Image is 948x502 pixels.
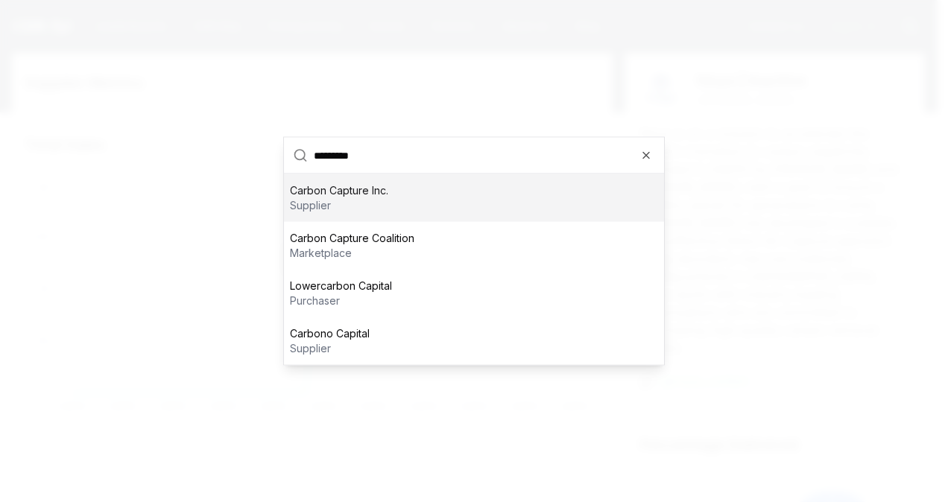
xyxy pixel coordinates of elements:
[290,341,370,356] p: supplier
[290,231,414,246] p: Carbon Capture Coalition
[290,246,414,261] p: marketplace
[290,198,388,213] p: supplier
[290,293,392,308] p: purchaser
[290,326,370,341] p: Carbono Capital
[290,279,392,293] p: Lowercarbon Capital
[290,183,388,198] p: Carbon Capture Inc.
